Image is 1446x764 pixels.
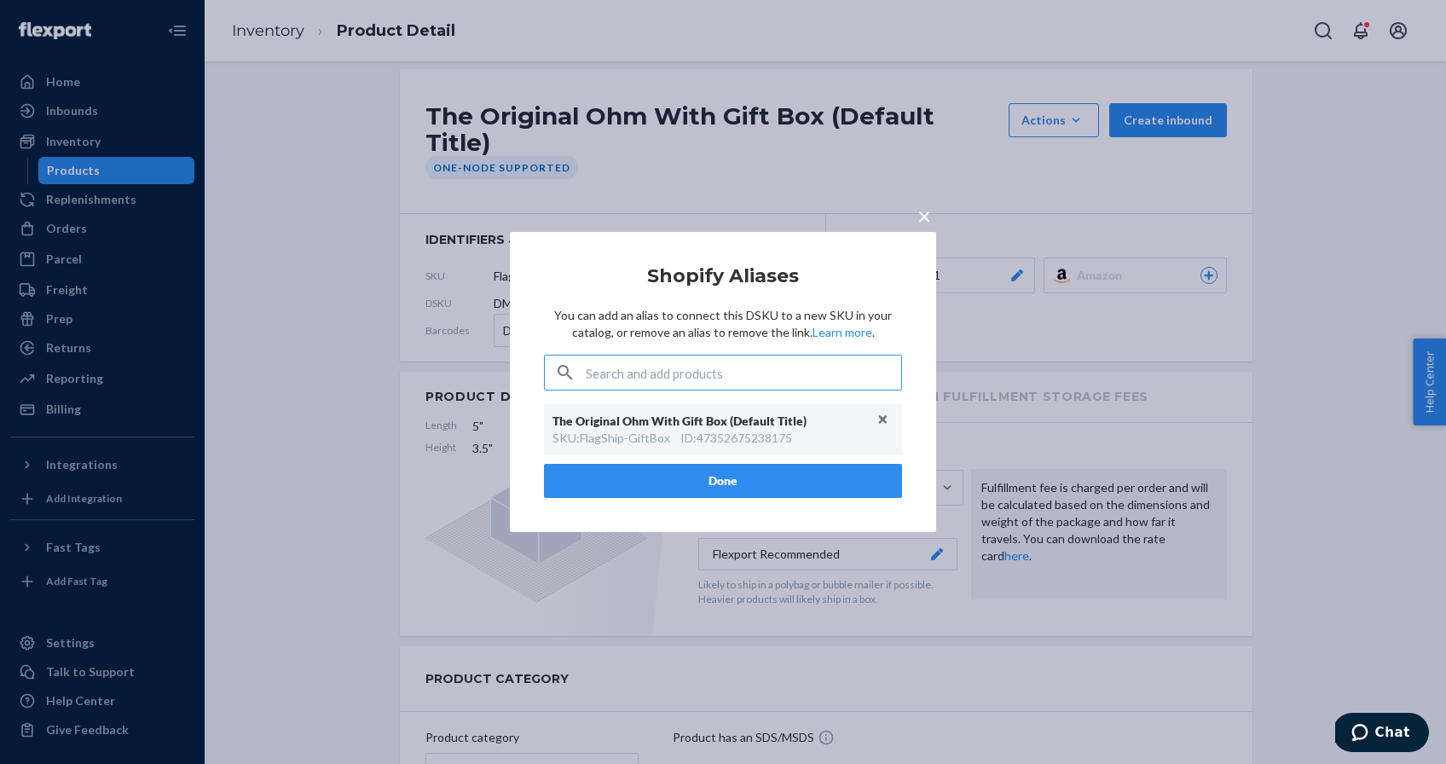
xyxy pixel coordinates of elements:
[544,307,902,341] p: You can add an alias to connect this DSKU to a new SKU in your catalog, or remove an alias to rem...
[1335,713,1429,755] iframe: Opens a widget where you can chat to one of our agents
[870,407,896,432] button: Unlink
[917,201,931,230] span: ×
[813,325,872,339] a: Learn more
[552,413,876,430] div: The Original Ohm With Gift Box (Default Title)
[586,356,901,390] input: Search and add products
[544,464,902,498] button: Done
[544,266,902,286] h2: Shopify Aliases
[680,430,792,447] div: ID : 47352675238175
[552,430,670,447] div: SKU : FlagShip-GiftBox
